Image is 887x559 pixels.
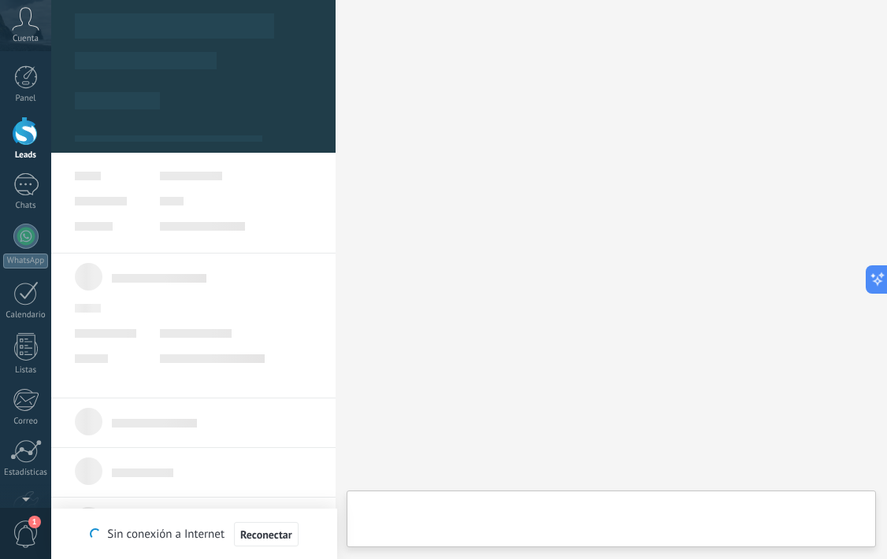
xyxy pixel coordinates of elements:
[3,254,48,268] div: WhatsApp
[234,522,299,547] button: Reconectar
[240,529,292,540] span: Reconectar
[90,521,298,547] div: Sin conexión a Internet
[3,310,49,320] div: Calendario
[28,516,41,528] span: 1
[3,416,49,427] div: Correo
[3,94,49,104] div: Panel
[3,365,49,376] div: Listas
[3,201,49,211] div: Chats
[3,468,49,478] div: Estadísticas
[3,150,49,161] div: Leads
[13,34,39,44] span: Cuenta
